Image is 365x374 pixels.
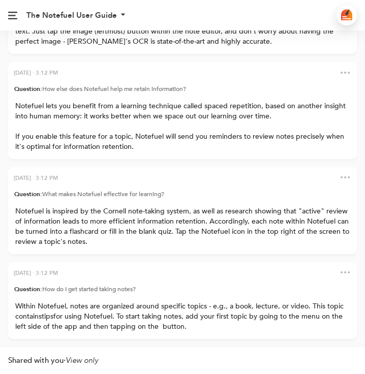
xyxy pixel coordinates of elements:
[42,285,136,293] span: How do I get started taking notes?
[14,85,42,93] span: Question:
[15,311,345,331] span: for using Notefuel. To start taking notes, add your first topic by going to the menu on the left ...
[42,85,186,93] span: How else does Notefuel help me retain information?
[8,347,357,366] div: ·
[26,12,117,19] div: The Notefuel User Guide
[14,190,42,198] span: Question:
[15,301,346,321] span: Within Notefuel, notes are organized around specific topics - e.g., a book, lecture, or video. Th...
[8,12,17,19] img: logo
[14,285,42,293] span: Question:
[15,101,348,121] span: Notefuel lets you benefit from a learning technique called spaced repetition, based on another in...
[15,206,351,246] span: Notefuel is inspired by the Cornell note-taking system, as well as research showing that "active"...
[42,190,164,198] span: What makes Notefuel effective for learning?
[341,72,350,74] img: dots.png
[14,173,58,183] div: [DATE] · 3:12 PM
[14,268,58,278] div: [DATE] · 3:12 PM
[8,355,64,365] span: Shared with you
[66,355,98,365] span: View only
[341,9,352,20] img: logo
[341,176,350,178] img: dots.png
[14,68,58,78] div: [DATE] · 3:12 PM
[15,16,351,46] span: If you are reading a physical book, you can use Notefuel's built-in text scanner (OCR) to quickly...
[42,311,53,321] span: tips
[341,271,350,273] img: dots.png
[15,132,346,151] span: If you enable this feature for a topic, Notefuel will send you reminders to review notes precisel...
